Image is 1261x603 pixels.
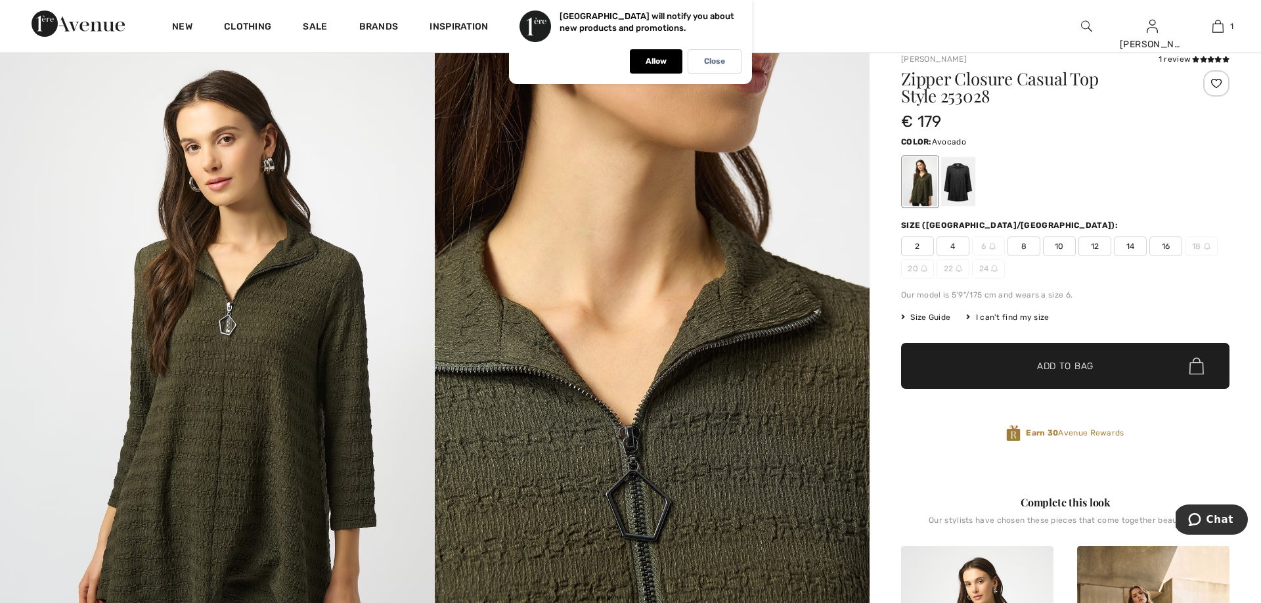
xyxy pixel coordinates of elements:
[1230,20,1233,32] span: 1
[1147,20,1158,32] a: Sign In
[1185,236,1218,256] span: 18
[1026,427,1124,439] span: Avenue Rewards
[1189,357,1204,374] img: Bag.svg
[1006,424,1021,442] img: Avenue Rewards
[901,516,1229,535] div: Our stylists have chosen these pieces that come together beautifully.
[901,343,1229,389] button: Add to Bag
[1043,236,1076,256] span: 10
[1204,243,1210,250] img: ring-m.svg
[1037,359,1094,373] span: Add to Bag
[901,70,1175,104] h1: Zipper Closure Casual Top Style 253028
[1120,37,1184,51] div: [PERSON_NAME]
[172,21,192,35] a: New
[560,11,734,33] p: [GEOGRAPHIC_DATA] will notify you about new products and promotions.
[1026,428,1058,437] strong: Earn 30
[1081,18,1092,34] img: search the website
[32,11,125,37] img: 1ère Avenue
[901,311,950,323] span: Size Guide
[901,495,1229,510] div: Complete this look
[1078,236,1111,256] span: 12
[359,21,399,35] a: Brands
[901,219,1120,231] div: Size ([GEOGRAPHIC_DATA]/[GEOGRAPHIC_DATA]):
[903,157,937,206] div: Avocado
[941,157,975,206] div: Black
[921,265,927,272] img: ring-m.svg
[1185,18,1250,34] a: 1
[901,259,934,279] span: 20
[1212,18,1224,34] img: My Bag
[972,236,1005,256] span: 6
[901,55,967,64] a: [PERSON_NAME]
[966,311,1049,323] div: I can't find my size
[430,21,488,35] span: Inspiration
[1147,18,1158,34] img: My Info
[972,259,1005,279] span: 24
[956,265,962,272] img: ring-m.svg
[1149,236,1182,256] span: 16
[704,56,725,66] p: Close
[901,137,932,146] span: Color:
[1176,504,1248,537] iframe: Opens a widget where you can chat to one of our agents
[989,243,996,250] img: ring-m.svg
[932,137,966,146] span: Avocado
[1159,53,1229,65] div: 1 review
[937,259,969,279] span: 22
[1007,236,1040,256] span: 8
[901,112,942,131] span: € 179
[1114,236,1147,256] span: 14
[901,289,1229,301] div: Our model is 5'9"/175 cm and wears a size 6.
[646,56,667,66] p: Allow
[991,265,998,272] img: ring-m.svg
[937,236,969,256] span: 4
[901,236,934,256] span: 2
[303,21,327,35] a: Sale
[224,21,271,35] a: Clothing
